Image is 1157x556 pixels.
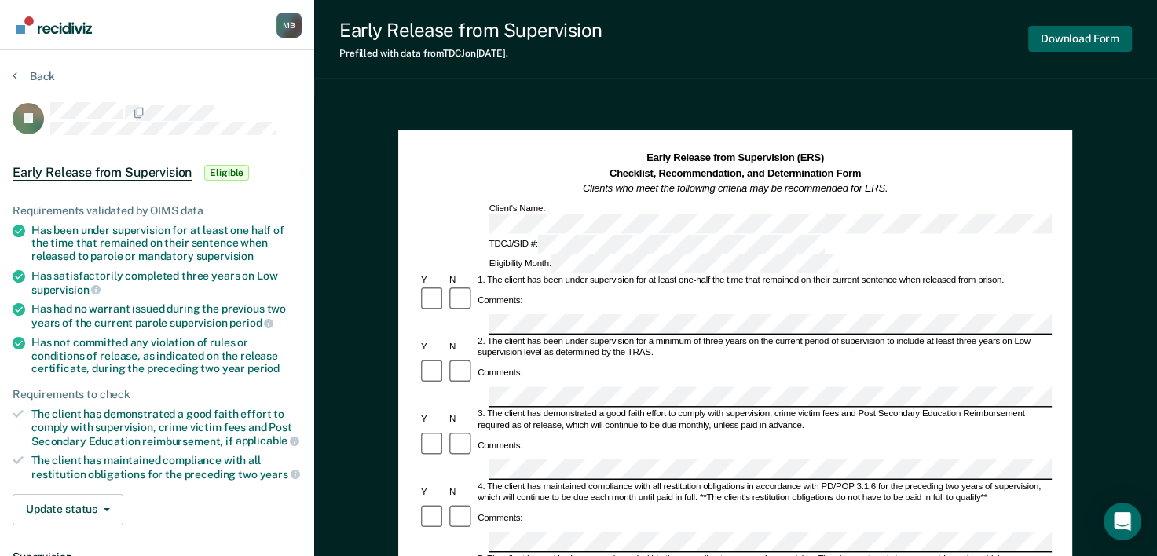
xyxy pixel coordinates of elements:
div: Comments: [476,512,525,523]
div: N [447,342,475,353]
div: TDCJ/SID #: [487,235,827,254]
button: Download Form [1028,26,1132,52]
span: Eligible [204,165,249,181]
div: Comments: [476,368,525,379]
span: period [229,316,273,329]
div: Has not committed any violation of rules or conditions of release, as indicated on the release ce... [31,336,302,375]
div: Y [419,275,447,286]
div: N [447,415,475,426]
span: applicable [236,434,299,447]
div: Has been under supervision for at least one half of the time that remained on their sentence when... [31,224,302,263]
div: 1. The client has been under supervision for at least one-half the time that remained on their cu... [476,275,1053,286]
span: supervision [31,283,101,296]
strong: Early Release from Supervision (ERS) [646,152,824,163]
div: Requirements to check [13,388,302,401]
div: Y [419,487,447,498]
div: Y [419,415,447,426]
button: Update status [13,494,123,525]
div: The client has maintained compliance with all restitution obligations for the preceding two [31,454,302,481]
div: 4. The client has maintained compliance with all restitution obligations in accordance with PD/PO... [476,481,1053,504]
div: M B [276,13,302,38]
div: 2. The client has been under supervision for a minimum of three years on the current period of su... [476,336,1053,359]
div: The client has demonstrated a good faith effort to comply with supervision, crime victim fees and... [31,408,302,448]
span: years [260,468,300,481]
div: N [447,487,475,498]
div: Has had no warrant issued during the previous two years of the current parole supervision [31,302,302,329]
span: period [247,362,280,375]
button: Back [13,69,55,83]
div: 3. The client has demonstrated a good faith effort to comply with supervision, crime victim fees ... [476,409,1053,432]
div: Early Release from Supervision [339,19,602,42]
div: Eligibility Month: [487,254,840,274]
span: supervision [196,250,254,262]
div: Has satisfactorily completed three years on Low [31,269,302,296]
div: Prefilled with data from TDCJ on [DATE] . [339,48,602,59]
div: Open Intercom Messenger [1104,503,1141,540]
em: Clients who meet the following criteria may be recommended for ERS. [583,183,888,194]
div: Comments: [476,294,525,305]
span: Early Release from Supervision [13,165,192,181]
div: Requirements validated by OIMS data [13,204,302,218]
div: N [447,275,475,286]
strong: Checklist, Recommendation, and Determination Form [610,167,861,178]
div: Comments: [476,440,525,451]
button: Profile dropdown button [276,13,302,38]
img: Recidiviz [16,16,92,34]
div: Y [419,342,447,353]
